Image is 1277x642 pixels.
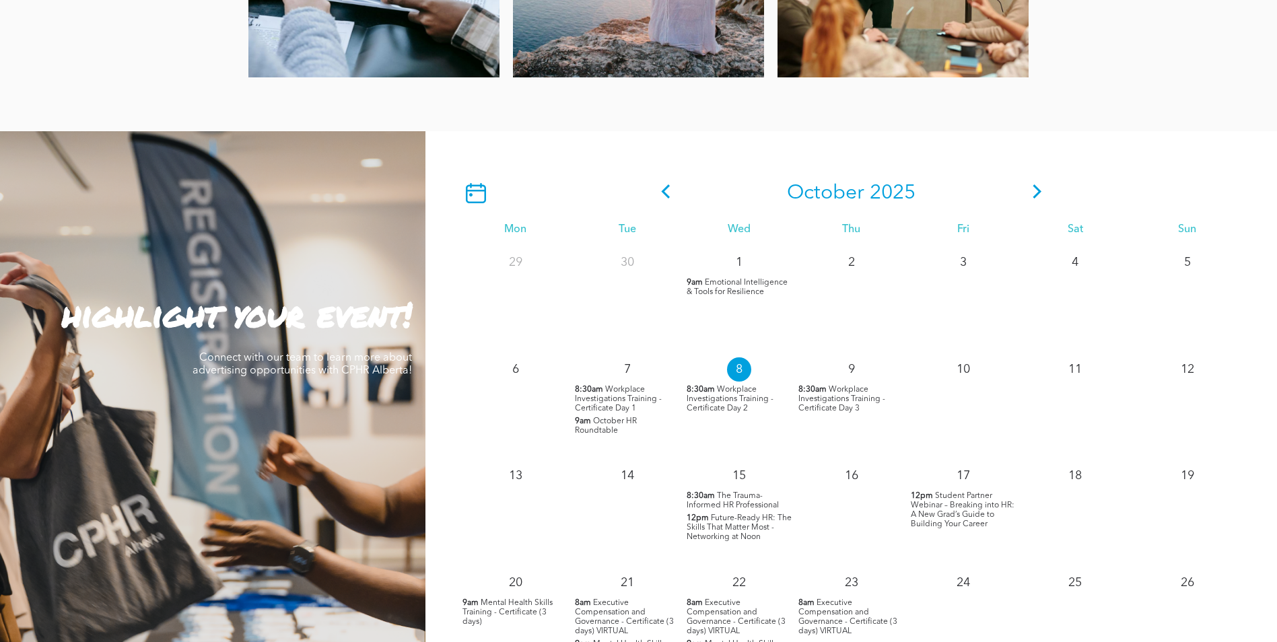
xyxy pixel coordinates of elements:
[911,492,1014,528] span: Student Partner Webinar – Breaking into HR: A New Grad’s Guide to Building Your Career
[575,386,662,413] span: Workplace Investigations Training - Certificate Day 1
[839,464,864,488] p: 16
[504,250,528,275] p: 29
[687,279,788,296] span: Emotional Intelligence & Tools for Resilience
[727,464,751,488] p: 15
[504,571,528,595] p: 20
[193,353,412,376] span: Connect with our team to learn more about advertising opportunities with CPHR Alberta!
[687,385,715,394] span: 8:30am
[798,598,815,608] span: 8am
[687,513,709,523] span: 12pm
[687,599,786,635] span: Executive Compensation and Governance - Certificate (3 days) VIRTUAL
[798,599,897,635] span: Executive Compensation and Governance - Certificate (3 days) VIRTUAL
[1019,223,1131,236] div: Sat
[1063,250,1087,275] p: 4
[951,357,975,382] p: 10
[615,250,640,275] p: 30
[687,514,792,541] span: Future-Ready HR: The Skills That Matter Most - Networking at Noon
[1063,571,1087,595] p: 25
[951,571,975,595] p: 24
[951,464,975,488] p: 17
[687,492,779,509] span: The Trauma-Informed HR Professional
[1175,357,1200,382] p: 12
[504,464,528,488] p: 13
[787,183,864,203] span: October
[615,464,640,488] p: 14
[870,183,916,203] span: 2025
[951,250,975,275] p: 3
[839,571,864,595] p: 23
[1132,223,1243,236] div: Sun
[62,290,412,338] strong: highlight your event!
[615,357,640,382] p: 7
[462,599,553,626] span: Mental Health Skills Training - Certificate (3 days)
[462,598,479,608] span: 9am
[575,598,591,608] span: 8am
[687,598,703,608] span: 8am
[459,223,571,236] div: Mon
[504,357,528,382] p: 6
[615,571,640,595] p: 21
[727,250,751,275] p: 1
[1175,464,1200,488] p: 19
[572,223,683,236] div: Tue
[687,386,773,413] span: Workplace Investigations Training - Certificate Day 2
[798,386,885,413] span: Workplace Investigations Training - Certificate Day 3
[575,417,637,435] span: October HR Roundtable
[687,278,703,287] span: 9am
[687,491,715,501] span: 8:30am
[1175,571,1200,595] p: 26
[839,357,864,382] p: 9
[727,357,751,382] p: 8
[727,571,751,595] p: 22
[1175,250,1200,275] p: 5
[795,223,907,236] div: Thu
[1063,357,1087,382] p: 11
[683,223,795,236] div: Wed
[575,417,591,426] span: 9am
[1063,464,1087,488] p: 18
[575,599,674,635] span: Executive Compensation and Governance - Certificate (3 days) VIRTUAL
[907,223,1019,236] div: Fri
[839,250,864,275] p: 2
[911,491,933,501] span: 12pm
[575,385,603,394] span: 8:30am
[798,385,827,394] span: 8:30am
